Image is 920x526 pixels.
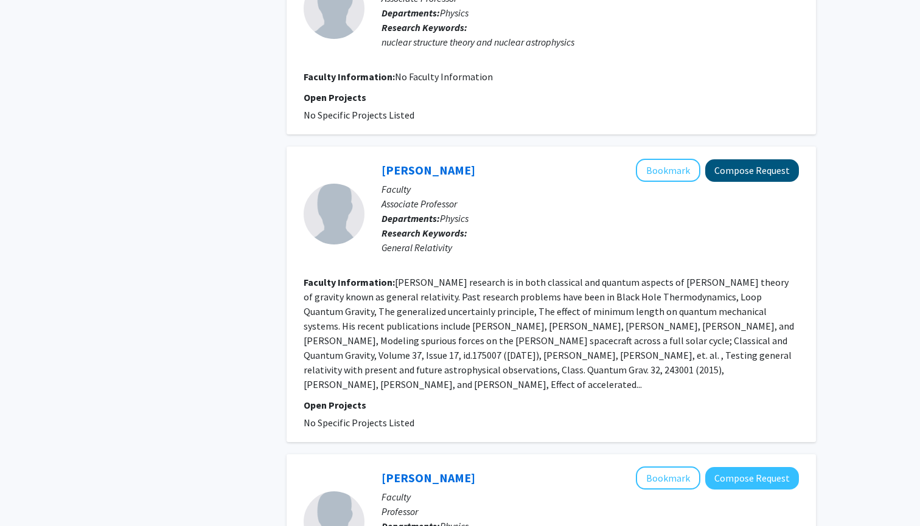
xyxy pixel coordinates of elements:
[304,276,395,288] b: Faculty Information:
[382,196,799,211] p: Associate Professor
[440,7,469,19] span: Physics
[705,159,799,182] button: Compose Request to Brett Bolen
[636,466,700,490] button: Add Geoff Lenters to Bookmarks
[304,276,794,390] fg-read-more: [PERSON_NAME] research is in both classical and quantum aspects of [PERSON_NAME] theory of gravit...
[304,417,414,429] span: No Specific Projects Listed
[9,471,52,517] iframe: Chat
[382,7,440,19] b: Departments:
[304,398,799,412] p: Open Projects
[395,71,493,83] span: No Faculty Information
[304,90,799,105] p: Open Projects
[382,21,467,33] b: Research Keywords:
[382,227,467,239] b: Research Keywords:
[304,109,414,121] span: No Specific Projects Listed
[382,162,475,178] a: [PERSON_NAME]
[304,71,395,83] b: Faculty Information:
[382,240,799,255] div: General Relativity
[382,470,475,485] a: [PERSON_NAME]
[636,159,700,182] button: Add Brett Bolen to Bookmarks
[382,490,799,504] p: Faculty
[382,182,799,196] p: Faculty
[382,35,799,49] div: nuclear structure theory and nuclear astrophysics
[382,504,799,519] p: Professor
[382,212,440,224] b: Departments:
[440,212,469,224] span: Physics
[705,467,799,490] button: Compose Request to Geoff Lenters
